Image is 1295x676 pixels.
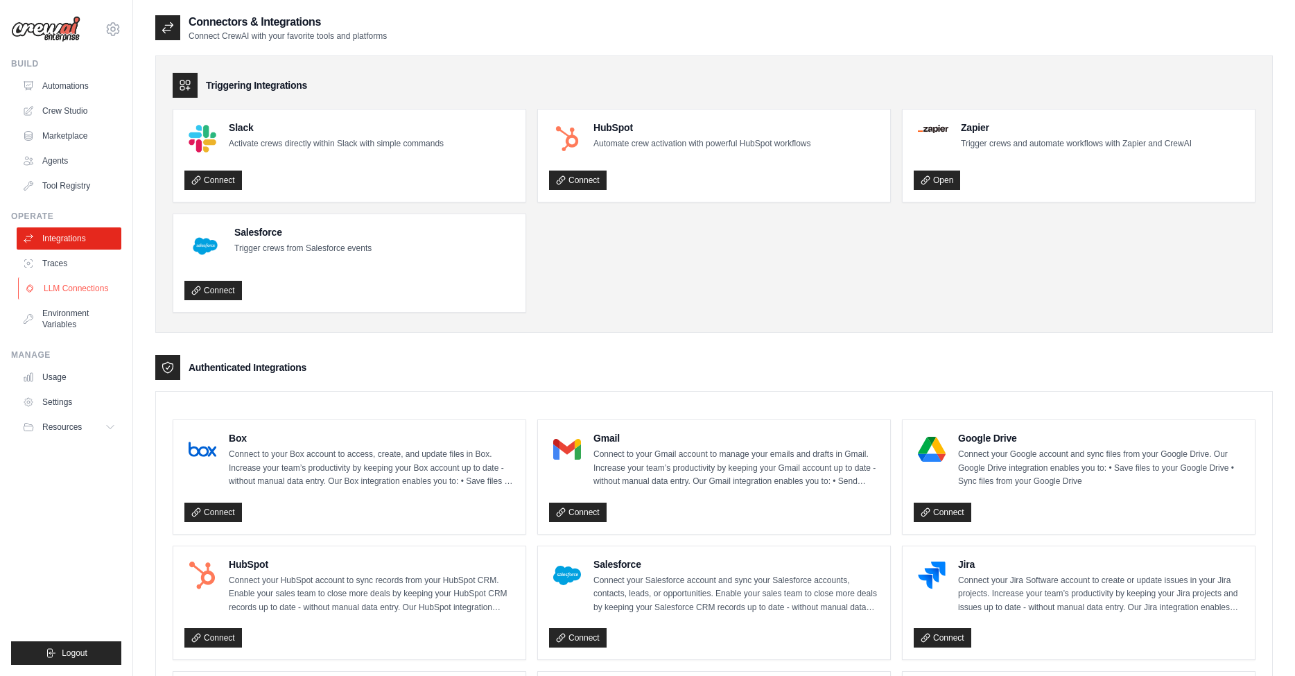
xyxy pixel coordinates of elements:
[11,16,80,42] img: Logo
[184,503,242,522] a: Connect
[17,391,121,413] a: Settings
[593,431,879,445] h4: Gmail
[189,229,222,263] img: Salesforce Logo
[914,171,960,190] a: Open
[229,137,444,151] p: Activate crews directly within Slack with simple commands
[229,431,514,445] h4: Box
[17,302,121,336] a: Environment Variables
[229,448,514,489] p: Connect to your Box account to access, create, and update files in Box. Increase your team’s prod...
[184,281,242,300] a: Connect
[961,137,1192,151] p: Trigger crews and automate workflows with Zapier and CrewAI
[17,175,121,197] a: Tool Registry
[17,100,121,122] a: Crew Studio
[189,361,306,374] h3: Authenticated Integrations
[206,78,307,92] h3: Triggering Integrations
[914,503,971,522] a: Connect
[593,121,810,135] h4: HubSpot
[17,416,121,438] button: Resources
[189,31,387,42] p: Connect CrewAI with your favorite tools and platforms
[918,435,946,463] img: Google Drive Logo
[11,58,121,69] div: Build
[17,252,121,275] a: Traces
[553,125,581,153] img: HubSpot Logo
[593,557,879,571] h4: Salesforce
[229,557,514,571] h4: HubSpot
[11,641,121,665] button: Logout
[17,125,121,147] a: Marketplace
[593,137,810,151] p: Automate crew activation with powerful HubSpot workflows
[184,628,242,648] a: Connect
[549,171,607,190] a: Connect
[189,125,216,153] img: Slack Logo
[914,628,971,648] a: Connect
[918,562,946,589] img: Jira Logo
[18,277,123,300] a: LLM Connections
[11,211,121,222] div: Operate
[17,227,121,250] a: Integrations
[11,349,121,361] div: Manage
[229,574,514,615] p: Connect your HubSpot account to sync records from your HubSpot CRM. Enable your sales team to clo...
[189,562,216,589] img: HubSpot Logo
[549,628,607,648] a: Connect
[234,242,372,256] p: Trigger crews from Salesforce events
[958,557,1244,571] h4: Jira
[42,422,82,433] span: Resources
[184,171,242,190] a: Connect
[553,435,581,463] img: Gmail Logo
[17,75,121,97] a: Automations
[961,121,1192,135] h4: Zapier
[17,150,121,172] a: Agents
[229,121,444,135] h4: Slack
[234,225,372,239] h4: Salesforce
[62,648,87,659] span: Logout
[918,125,948,133] img: Zapier Logo
[593,448,879,489] p: Connect to your Gmail account to manage your emails and drafts in Gmail. Increase your team’s pro...
[553,562,581,589] img: Salesforce Logo
[958,574,1244,615] p: Connect your Jira Software account to create or update issues in your Jira projects. Increase you...
[189,435,216,463] img: Box Logo
[958,431,1244,445] h4: Google Drive
[549,503,607,522] a: Connect
[189,14,387,31] h2: Connectors & Integrations
[593,574,879,615] p: Connect your Salesforce account and sync your Salesforce accounts, contacts, leads, or opportunit...
[958,448,1244,489] p: Connect your Google account and sync files from your Google Drive. Our Google Drive integration e...
[17,366,121,388] a: Usage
